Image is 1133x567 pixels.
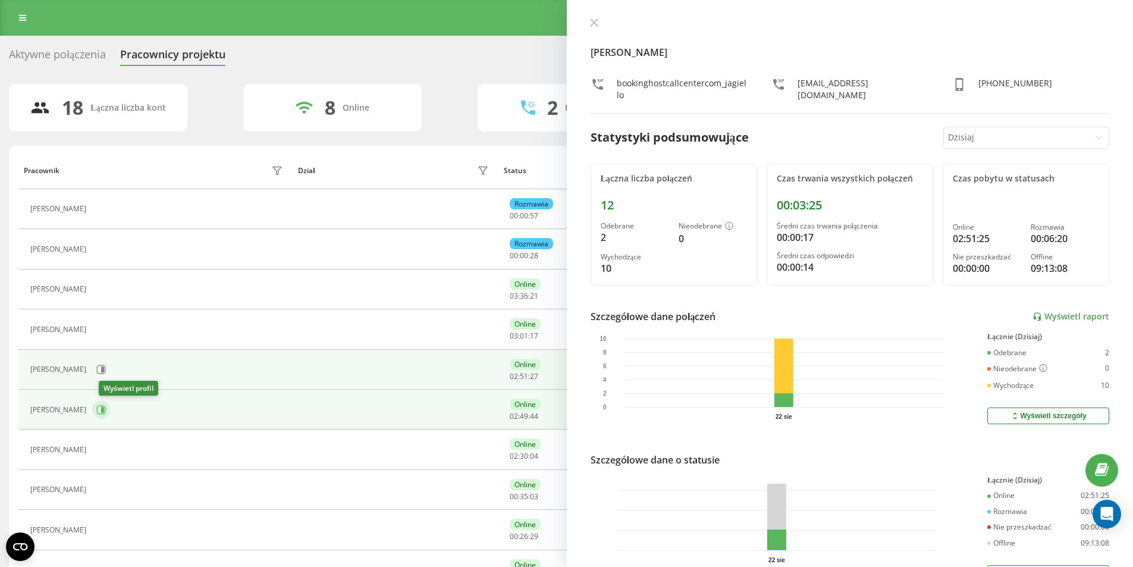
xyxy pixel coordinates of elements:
[510,212,538,220] div: : :
[1081,491,1109,500] div: 02:51:25
[987,349,1027,357] div: Odebrane
[510,238,553,249] div: Rozmawia
[987,476,1109,484] div: Łącznie (Dzisiaj)
[510,292,538,300] div: : :
[591,309,716,324] div: Szczegółowe dane połączeń
[9,48,106,67] div: Aktywne połączenia
[1105,364,1109,374] div: 0
[298,167,315,175] div: Dział
[777,260,923,274] div: 00:00:14
[24,167,59,175] div: Pracownik
[510,438,541,450] div: Online
[1031,223,1099,231] div: Rozmawia
[987,491,1015,500] div: Online
[768,557,785,563] text: 22 sie
[987,408,1109,424] button: Wyświetl szczegóły
[530,371,538,381] span: 27
[325,96,335,119] div: 8
[1081,508,1109,516] div: 00:06:20
[510,491,518,502] span: 00
[510,519,541,530] div: Online
[978,77,1052,101] div: [PHONE_NUMBER]
[504,167,526,175] div: Status
[600,336,607,342] text: 10
[777,252,923,260] div: Średni czas odpowiedzi
[520,531,528,541] span: 26
[30,245,89,253] div: [PERSON_NAME]
[953,174,1099,184] div: Czas pobytu w statusach
[617,77,748,101] div: bookinghostcallcentercom_jagiello
[679,222,747,231] div: Nieodebrane
[602,404,606,411] text: 0
[679,231,747,246] div: 0
[520,291,528,301] span: 36
[510,452,538,461] div: : :
[987,364,1047,374] div: Nieodebrane
[30,205,89,213] div: [PERSON_NAME]
[510,252,538,260] div: : :
[510,412,538,421] div: : :
[601,174,747,184] div: Łączna liczba połączeń
[1031,231,1099,246] div: 00:06:20
[90,103,165,113] div: Łączna liczba kont
[953,261,1021,275] div: 00:00:00
[510,198,553,209] div: Rozmawia
[30,446,89,454] div: [PERSON_NAME]
[601,198,747,212] div: 12
[520,411,528,421] span: 49
[777,174,923,184] div: Czas trwania wszystkich połączeń
[510,318,541,330] div: Online
[530,331,538,341] span: 17
[510,278,541,290] div: Online
[30,365,89,374] div: [PERSON_NAME]
[601,222,669,230] div: Odebrane
[601,253,669,261] div: Wychodzące
[510,531,518,541] span: 00
[591,45,1110,59] h4: [PERSON_NAME]
[520,491,528,502] span: 35
[510,250,518,261] span: 00
[1101,381,1109,390] div: 10
[30,325,89,334] div: [PERSON_NAME]
[62,96,83,119] div: 18
[99,381,158,396] div: Wyświetl profil
[987,523,1052,531] div: Nie przeszkadzać
[30,406,89,414] div: [PERSON_NAME]
[987,381,1034,390] div: Wychodzące
[520,371,528,381] span: 51
[30,526,89,534] div: [PERSON_NAME]
[777,198,923,212] div: 00:03:25
[1105,349,1109,357] div: 2
[775,413,792,420] text: 22 sie
[510,371,518,381] span: 02
[602,377,606,383] text: 4
[530,531,538,541] span: 29
[520,451,528,461] span: 30
[520,211,528,221] span: 00
[510,372,538,381] div: : :
[520,331,528,341] span: 01
[530,211,538,221] span: 57
[987,539,1015,547] div: Offline
[510,291,518,301] span: 03
[1010,411,1086,421] div: Wyświetl szczegóły
[601,230,669,245] div: 2
[602,349,606,356] text: 8
[510,331,518,341] span: 03
[530,291,538,301] span: 21
[987,508,1027,516] div: Rozmawia
[547,96,558,119] div: 2
[6,532,34,561] button: Open CMP widget
[30,485,89,494] div: [PERSON_NAME]
[1031,253,1099,261] div: Offline
[602,363,606,369] text: 6
[530,411,538,421] span: 44
[987,333,1109,341] div: Łącznie (Dzisiaj)
[953,231,1021,246] div: 02:51:25
[1031,261,1099,275] div: 09:13:08
[510,532,538,541] div: : :
[565,103,613,113] div: Rozmawiają
[601,261,669,275] div: 10
[1081,539,1109,547] div: 09:13:08
[798,77,928,101] div: [EMAIL_ADDRESS][DOMAIN_NAME]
